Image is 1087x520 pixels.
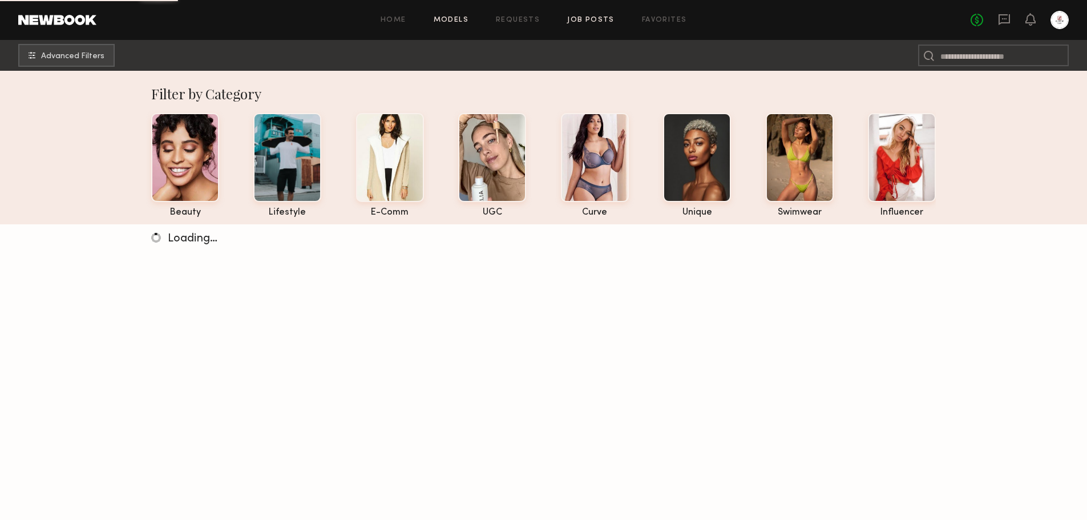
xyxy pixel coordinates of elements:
a: Favorites [642,17,687,24]
a: Requests [496,17,540,24]
div: lifestyle [253,208,321,217]
span: Loading… [168,233,217,244]
div: UGC [458,208,526,217]
a: Job Posts [567,17,615,24]
a: Models [434,17,468,24]
div: e-comm [356,208,424,217]
div: influencer [868,208,936,217]
div: beauty [151,208,219,217]
div: Filter by Category [151,84,936,103]
a: Home [381,17,406,24]
span: Advanced Filters [41,53,104,61]
div: swimwear [766,208,834,217]
button: Advanced Filters [18,44,115,67]
div: curve [561,208,629,217]
div: unique [663,208,731,217]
